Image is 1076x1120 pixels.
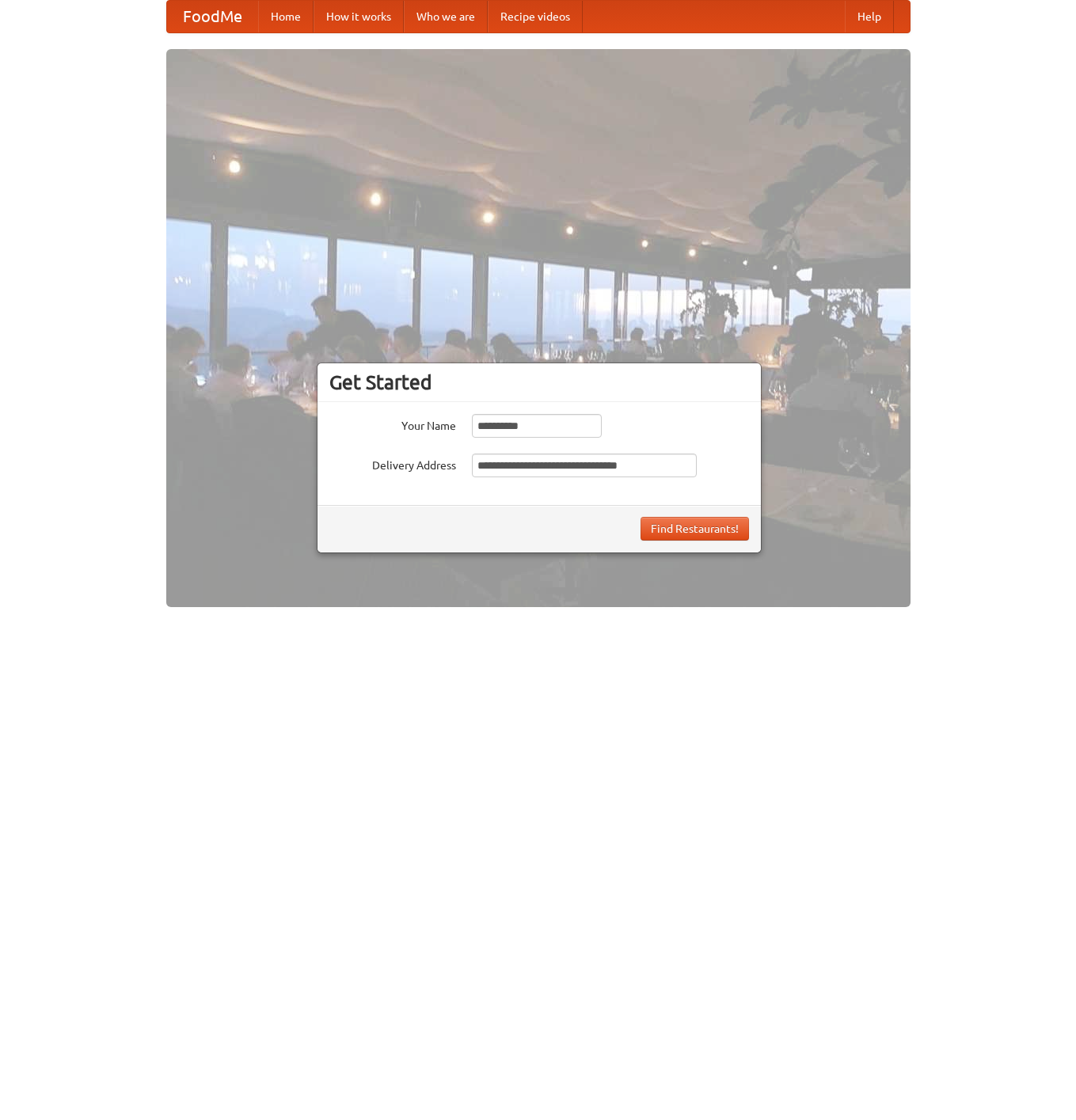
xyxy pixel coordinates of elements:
a: Help [845,1,894,32]
a: Recipe videos [488,1,583,32]
a: How it works [314,1,404,32]
h3: Get Started [329,370,749,394]
a: FoodMe [167,1,258,32]
a: Who we are [404,1,488,32]
a: Home [258,1,314,32]
label: Your Name [329,414,456,434]
button: Find Restaurants! [641,517,749,541]
label: Delivery Address [329,454,456,473]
